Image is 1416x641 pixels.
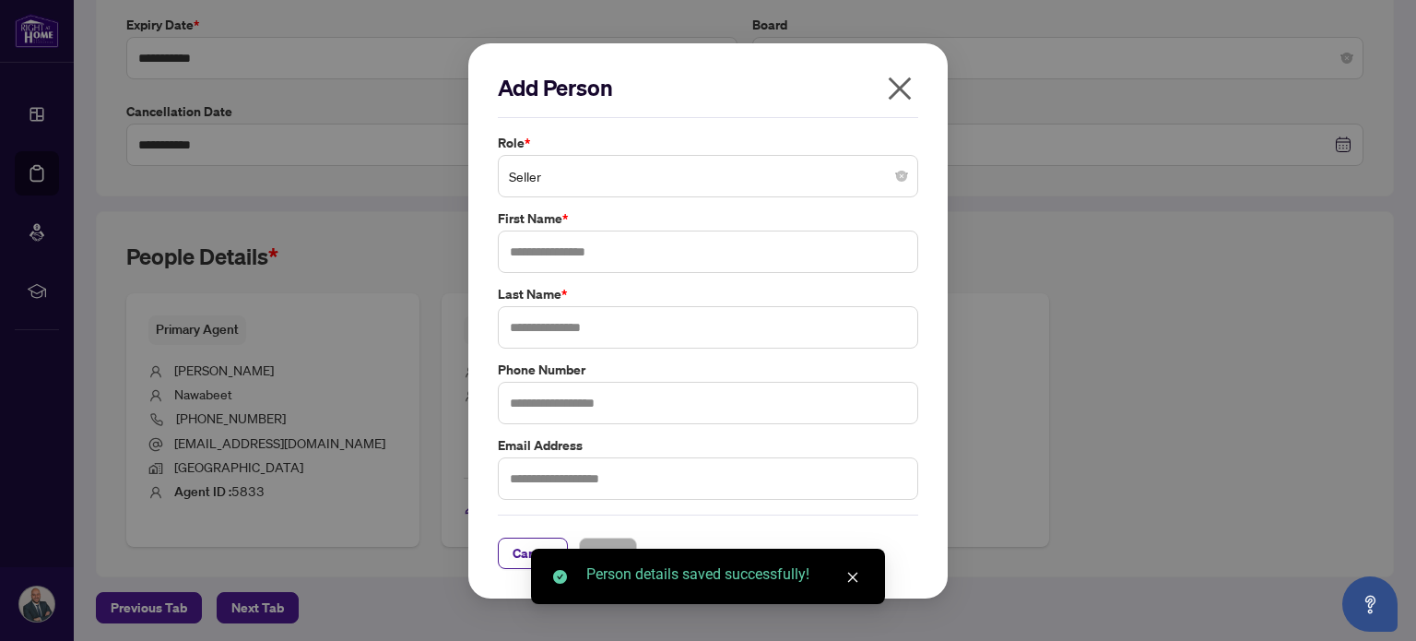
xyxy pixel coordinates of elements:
button: Open asap [1342,576,1398,632]
label: Email Address [498,434,918,455]
label: Last Name [498,284,918,304]
span: Cancel [513,538,553,567]
label: Phone Number [498,359,918,379]
span: close-circle [896,171,907,182]
span: close [846,571,859,584]
button: Save [579,537,637,568]
span: Seller [509,159,907,194]
h2: Add Person [498,73,918,102]
span: check-circle [553,570,567,584]
label: First Name [498,208,918,229]
label: Role [498,133,918,153]
span: close [885,74,914,103]
div: Person details saved successfully! [586,564,863,586]
button: Cancel [498,537,568,568]
a: Close [843,567,863,588]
